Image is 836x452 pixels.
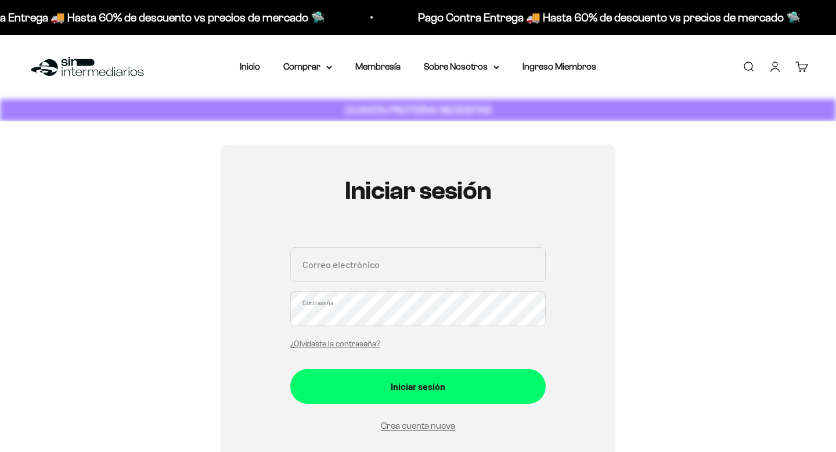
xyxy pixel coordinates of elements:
a: ¿Olvidaste la contraseña? [290,339,380,348]
div: Iniciar sesión [313,379,522,394]
a: Ingreso Miembros [522,62,596,71]
p: Pago Contra Entrega 🚚 Hasta 60% de descuento vs precios de mercado 🛸 [416,8,799,27]
strong: CUANTA PROTEÍNA NECESITAS [345,104,492,116]
button: Iniciar sesión [290,369,546,404]
h1: Iniciar sesión [290,177,546,205]
summary: Comprar [283,59,332,74]
a: Crea cuenta nueva [381,421,455,431]
summary: Sobre Nosotros [424,59,499,74]
a: Inicio [240,62,260,71]
a: Membresía [355,62,401,71]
